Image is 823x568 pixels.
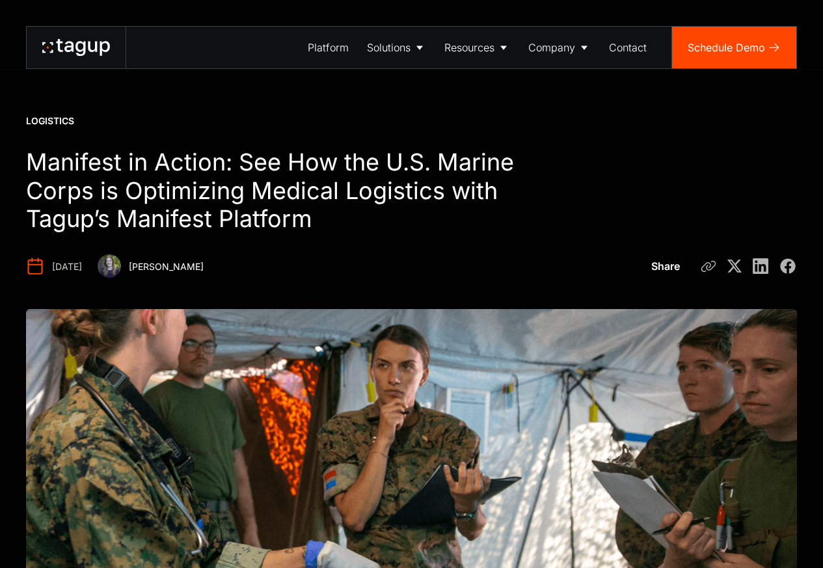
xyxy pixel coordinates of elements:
[52,260,82,273] div: [DATE]
[299,27,358,68] a: Platform
[98,254,121,278] img: Nicole Laskowski
[600,27,656,68] a: Contact
[519,27,600,68] a: Company
[26,148,543,234] h1: Manifest in Action: See How the U.S. Marine Corps is Optimizing Medical Logistics with Tagup’s Ma...
[609,40,647,55] div: Contact
[129,260,204,273] div: [PERSON_NAME]
[672,27,796,68] a: Schedule Demo
[688,40,765,55] div: Schedule Demo
[528,40,575,55] div: Company
[435,27,519,68] a: Resources
[444,40,494,55] div: Resources
[308,40,349,55] div: Platform
[651,258,680,274] div: Share
[367,40,411,55] div: Solutions
[26,115,74,128] div: Logistics
[358,27,435,68] a: Solutions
